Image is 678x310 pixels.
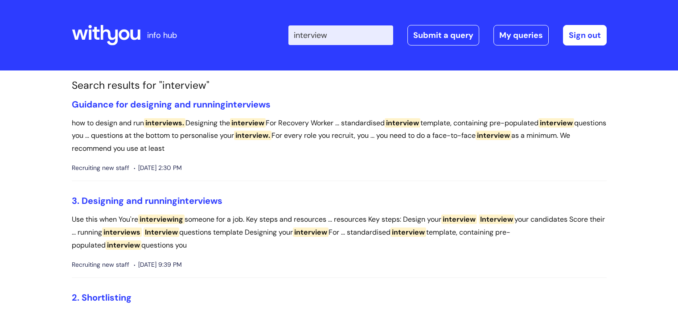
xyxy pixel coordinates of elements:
a: Sign out [563,25,607,45]
span: interview. [234,131,271,140]
div: | - [288,25,607,45]
span: interview [230,118,266,128]
h1: Search results for "interview" [72,79,607,92]
span: interview [385,118,420,128]
span: interviews [177,195,222,207]
span: interview [293,227,329,237]
span: interview [476,131,511,140]
span: interview [106,240,141,250]
span: Interview [144,227,179,237]
span: [DATE] 2:30 PM [134,162,182,174]
span: interviews [102,227,142,237]
span: interview [441,215,477,224]
span: Interview [479,215,514,224]
a: Submit a query [407,25,479,45]
a: 3. Designing and runninginterviews [72,195,222,207]
span: interviews [226,99,271,110]
p: Use this when You're someone for a job. Key steps and resources ... resources Key steps: Design y... [72,213,607,252]
span: [DATE] 9:39 PM [134,259,182,270]
span: interview [390,227,426,237]
a: 2. Shortlisting [72,292,131,303]
p: how to design and run Designing the For Recovery Worker ... standardised template, containing pre... [72,117,607,155]
span: Recruiting new staff [72,259,129,270]
span: interviews. [144,118,185,128]
input: Search [288,25,393,45]
span: interview [538,118,574,128]
span: Recruiting new staff [72,162,129,174]
a: Guidance for designing and runninginterviews [72,99,271,110]
a: My queries [493,25,549,45]
p: info hub [147,28,177,42]
span: interviewing [138,215,185,224]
